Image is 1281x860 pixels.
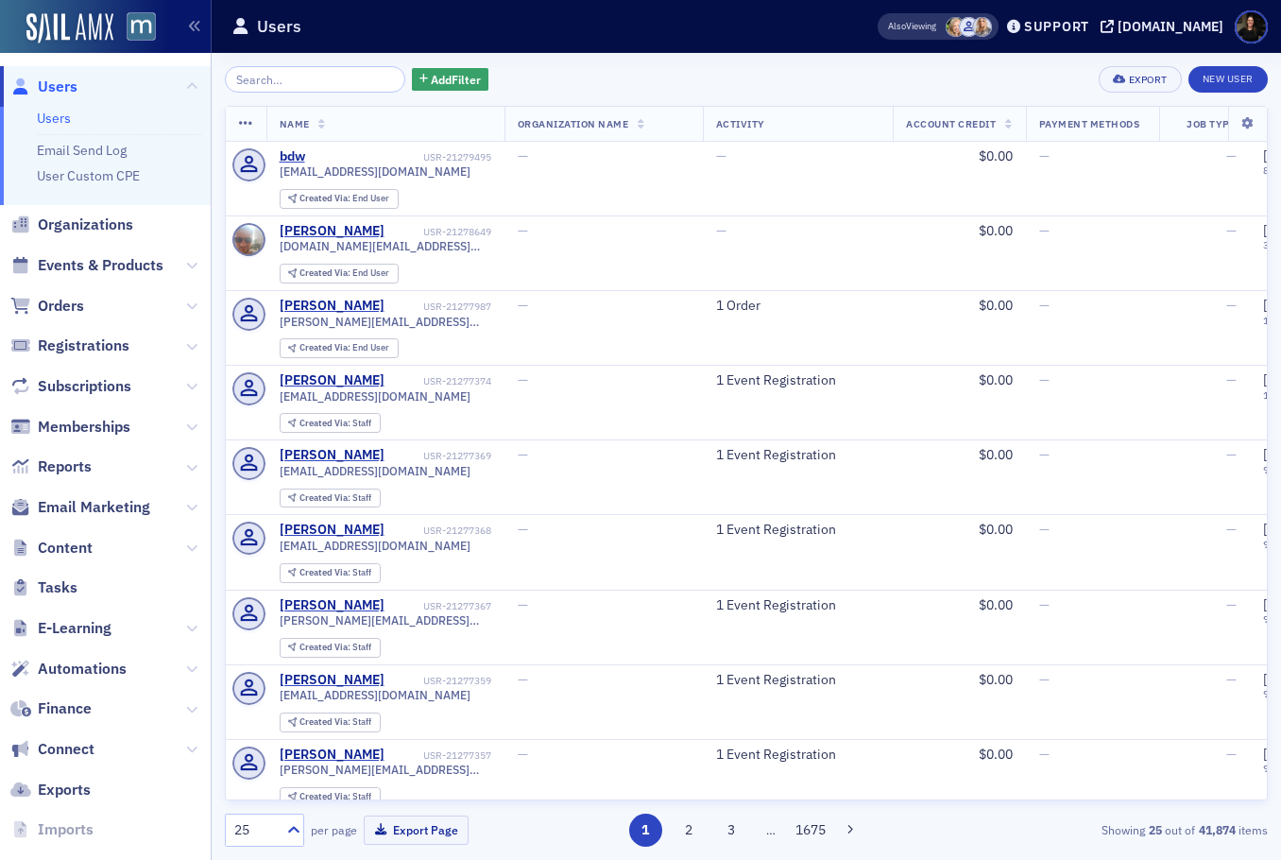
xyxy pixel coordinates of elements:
span: Users [38,77,77,97]
div: USR-21277367 [387,600,491,612]
span: Created Via : [299,790,352,802]
a: [PERSON_NAME] [280,447,384,464]
a: [PERSON_NAME] [280,747,384,764]
a: [PERSON_NAME] [280,223,384,240]
a: Events & Products [10,255,163,276]
a: 1 Event Registration [716,597,836,614]
span: Job Type [1187,117,1236,130]
span: Created Via : [299,566,352,578]
span: E-Learning [38,618,111,639]
span: — [1226,446,1237,463]
div: End User [299,268,389,279]
div: Created Via: Staff [280,563,381,583]
span: $0.00 [979,297,1013,314]
span: $0.00 [979,596,1013,613]
div: Export [1129,75,1168,85]
a: 1 Event Registration [716,747,836,764]
div: [PERSON_NAME] [280,672,384,689]
a: E-Learning [10,618,111,639]
a: Finance [10,698,92,719]
button: 1675 [794,814,828,847]
div: [PERSON_NAME] [280,298,384,315]
div: Created Via: Staff [280,713,381,732]
div: Created Via: End User [280,264,399,284]
span: — [1226,671,1237,688]
span: Created Via : [299,417,352,429]
div: 25 [234,820,276,840]
a: Registrations [10,335,129,356]
span: Content [38,538,93,559]
div: [DOMAIN_NAME] [1118,18,1223,35]
span: — [518,596,528,613]
span: Subscriptions [38,376,131,397]
a: 1 Event Registration [716,522,836,539]
span: Payment Methods [1039,117,1140,130]
button: [DOMAIN_NAME] [1101,20,1230,33]
span: [DOMAIN_NAME][EMAIL_ADDRESS][DOMAIN_NAME] [280,239,491,253]
span: — [1226,222,1237,239]
a: Subscriptions [10,376,131,397]
div: [PERSON_NAME] [280,597,384,614]
a: 1 Order [716,298,760,315]
span: Account Credit [906,117,996,130]
a: [PERSON_NAME] [280,522,384,539]
div: USR-21277357 [387,749,491,762]
strong: 41,874 [1195,821,1238,838]
span: — [1039,147,1050,164]
img: SailAMX [26,13,113,43]
span: — [1039,671,1050,688]
span: Created Via : [299,641,352,653]
button: 1 [629,814,662,847]
span: Tasks [38,577,77,598]
span: — [518,371,528,388]
span: — [518,147,528,164]
span: — [1039,371,1050,388]
a: New User [1188,66,1268,93]
div: USR-21277368 [387,525,491,537]
span: — [518,671,528,688]
span: [PERSON_NAME][EMAIL_ADDRESS][DOMAIN_NAME] [280,613,491,628]
div: Staff [299,643,371,653]
span: [EMAIL_ADDRESS][DOMAIN_NAME] [280,164,470,179]
div: USR-21277374 [387,375,491,387]
span: — [1226,521,1237,538]
span: — [716,222,726,239]
span: Add Filter [431,71,481,88]
a: Automations [10,659,127,679]
span: $0.00 [979,446,1013,463]
div: USR-21278649 [387,226,491,238]
a: Reports [10,456,92,477]
div: Created Via: End User [280,338,399,358]
div: USR-21277359 [387,675,491,687]
div: End User [299,343,389,353]
a: Connect [10,739,94,760]
span: — [1039,596,1050,613]
a: [PERSON_NAME] [280,372,384,389]
div: Staff [299,419,371,429]
span: Organization Name [518,117,629,130]
div: Also [888,20,906,32]
button: Export [1099,66,1181,93]
span: … [758,821,784,838]
span: Activity [716,117,765,130]
span: — [518,446,528,463]
span: Registrations [38,335,129,356]
label: per page [311,821,357,838]
input: Search… [225,66,405,93]
span: Exports [38,780,91,800]
span: $0.00 [979,671,1013,688]
span: — [1039,222,1050,239]
span: — [518,222,528,239]
span: $0.00 [979,371,1013,388]
div: Staff [299,493,371,504]
a: User Custom CPE [37,167,140,184]
span: Emily Trott [972,17,992,37]
button: 2 [672,814,705,847]
a: Imports [10,819,94,840]
img: SailAMX [127,12,156,42]
span: — [518,746,528,763]
div: Staff [299,568,371,578]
